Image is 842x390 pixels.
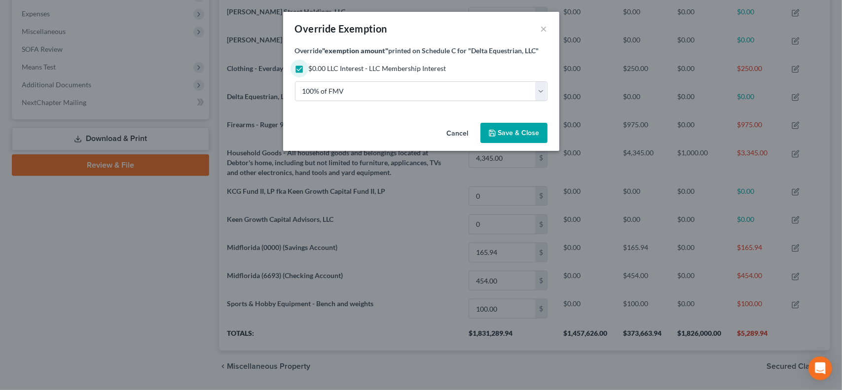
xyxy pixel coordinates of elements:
[323,46,389,55] strong: "exemption amount"
[480,123,548,143] button: Save & Close
[439,124,476,143] button: Cancel
[498,129,540,137] span: Save & Close
[309,64,446,72] span: $0.00 LLC Interest - LLC Membership Interest
[541,23,548,35] button: ×
[295,45,539,56] label: Override printed on Schedule C for "Delta Equestrian, LLC"
[808,356,832,380] div: Open Intercom Messenger
[295,22,387,35] div: Override Exemption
